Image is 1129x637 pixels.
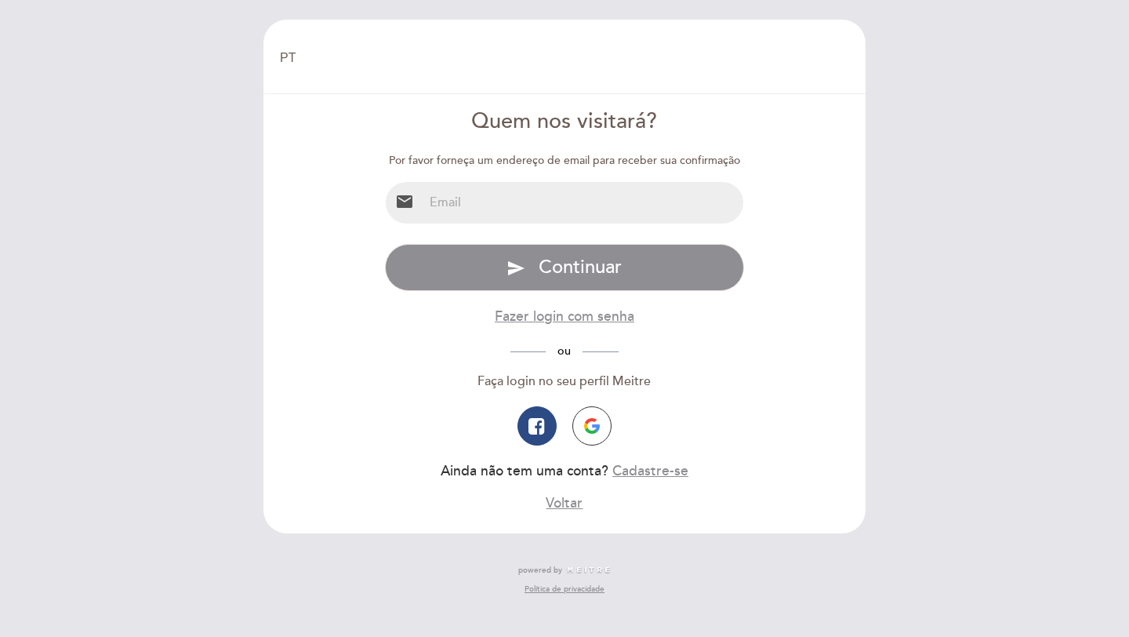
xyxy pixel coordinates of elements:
a: powered by [518,565,611,576]
span: Continuar [539,256,622,278]
a: Política de privacidade [525,584,604,595]
div: Por favor forneça um endereço de email para receber sua confirmação [385,153,745,169]
i: send [506,259,525,278]
button: Cadastre-se [612,461,688,481]
div: Faça login no seu perfil Meitre [385,373,745,391]
input: Email [423,182,744,224]
span: ou [546,344,583,358]
img: MEITRE [566,566,611,574]
img: icon-google.png [584,418,600,434]
span: powered by [518,565,562,576]
button: send Continuar [385,244,745,291]
span: Ainda não tem uma conta? [441,463,608,479]
button: Fazer login com senha [495,307,634,326]
i: email [395,192,414,211]
button: Voltar [546,493,583,513]
div: Quem nos visitará? [385,107,745,137]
